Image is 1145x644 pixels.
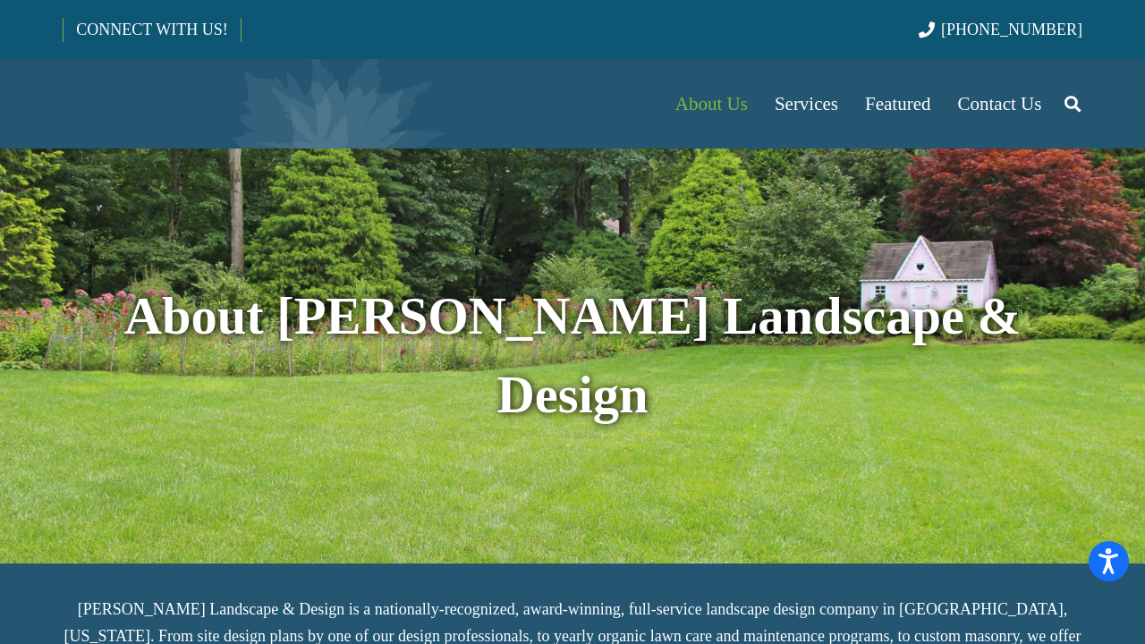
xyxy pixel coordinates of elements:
a: Featured [852,59,944,148]
a: About Us [662,59,761,148]
span: [PHONE_NUMBER] [941,21,1082,38]
a: Borst-Logo [63,68,360,140]
strong: About [PERSON_NAME] Landscape & Design [124,287,1022,424]
span: Services [775,93,838,114]
a: [PHONE_NUMBER] [919,21,1082,38]
span: Contact Us [958,93,1042,114]
span: About Us [675,93,748,114]
a: Contact Us [945,59,1056,148]
a: Search [1055,81,1090,126]
a: CONNECT WITH US! [64,8,240,51]
a: Services [761,59,852,148]
span: Featured [865,93,930,114]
